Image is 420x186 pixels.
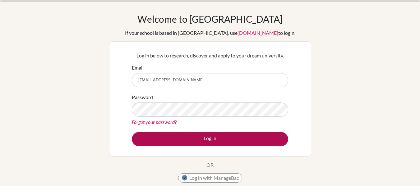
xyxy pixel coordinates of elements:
p: OR [206,161,214,169]
h1: Welcome to [GEOGRAPHIC_DATA] [137,13,283,25]
p: Log in below to research, discover and apply to your dream university. [132,52,288,59]
a: [DOMAIN_NAME] [238,30,278,36]
label: Email [132,64,144,71]
a: Forgot your password? [132,119,177,125]
button: Log in with ManageBac [178,173,242,183]
button: Log in [132,132,288,146]
label: Password [132,93,153,101]
div: If your school is based in [GEOGRAPHIC_DATA], use to login. [125,29,295,37]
